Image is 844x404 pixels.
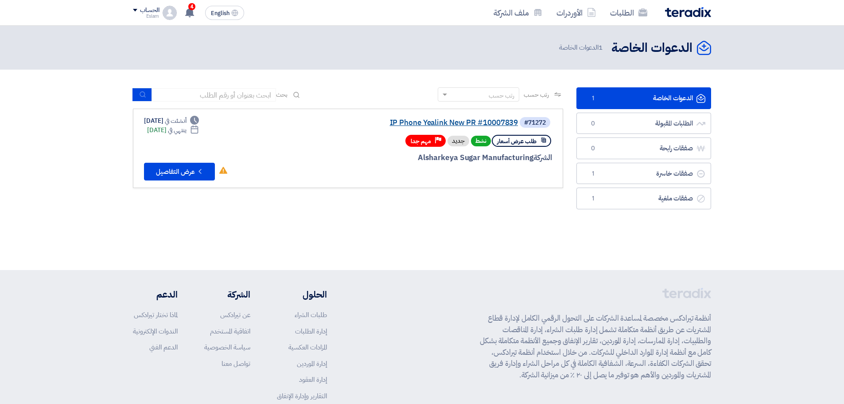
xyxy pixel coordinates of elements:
span: 1 [587,194,598,203]
span: 0 [587,144,598,153]
span: 0 [587,119,598,128]
span: 1 [599,43,603,52]
a: الطلبات [603,2,654,23]
a: الأوردرات [549,2,603,23]
a: ملف الشركة [486,2,549,23]
div: #71272 [524,120,546,126]
span: الدعوات الخاصة [559,43,604,53]
div: الحساب [140,7,159,14]
div: جديد [447,136,469,146]
span: الشركة [533,152,552,163]
img: Teradix logo [665,7,711,17]
a: طلبات الشراء [295,310,327,320]
span: أنشئت في [165,116,186,126]
span: 1 [587,94,598,103]
a: الطلبات المقبولة0 [576,113,711,134]
span: بحث [276,90,288,99]
a: الدعوات الخاصة1 [576,87,711,109]
span: نشط [471,136,491,146]
li: الحلول [277,288,327,301]
p: أنظمة تيرادكس مخصصة لمساعدة الشركات على التحول الرقمي الكامل لإدارة قطاع المشتريات عن طريق أنظمة ... [480,313,711,380]
input: ابحث بعنوان أو رقم الطلب [152,88,276,102]
button: English [205,6,244,20]
a: إدارة الموردين [297,359,327,369]
span: 1 [587,169,598,178]
span: رتب حسب [524,90,549,99]
span: مهم جدا [411,137,431,145]
span: ينتهي في [168,126,186,135]
a: المزادات العكسية [288,342,327,352]
img: profile_test.png [163,6,177,20]
div: [DATE] [147,126,199,135]
a: سياسة الخصوصية [204,342,250,352]
a: تواصل معنا [222,359,250,369]
div: رتب حسب [489,91,514,100]
a: اتفاقية المستخدم [210,326,250,336]
a: صفقات رابحة0 [576,137,711,159]
div: Eslam [133,14,159,19]
a: IP Phone Yealink New PR #10007839 [341,119,518,127]
span: طلب عرض أسعار [497,137,537,145]
span: 4 [188,3,195,10]
a: الدعم الفني [149,342,178,352]
a: إدارة الطلبات [295,326,327,336]
a: لماذا تختار تيرادكس [134,310,178,320]
a: صفقات ملغية1 [576,188,711,209]
li: الدعم [133,288,178,301]
a: إدارة العقود [299,375,327,384]
h2: الدعوات الخاصة [611,39,692,57]
div: Alsharkeya Sugar Manufacturing [339,152,552,164]
button: عرض التفاصيل [144,163,215,180]
span: English [211,10,229,16]
a: الندوات الإلكترونية [133,326,178,336]
a: صفقات خاسرة1 [576,163,711,184]
a: التقارير وإدارة الإنفاق [277,391,327,401]
div: [DATE] [144,116,199,126]
a: عن تيرادكس [220,310,250,320]
li: الشركة [204,288,250,301]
